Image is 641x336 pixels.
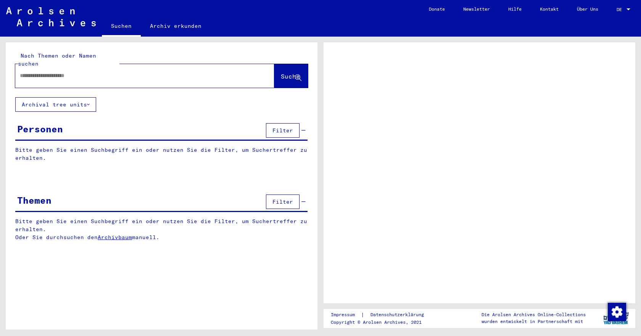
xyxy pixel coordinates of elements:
[272,198,293,205] span: Filter
[617,7,625,12] span: DE
[141,17,211,35] a: Archiv erkunden
[98,234,132,241] a: Archivbaum
[15,217,308,241] p: Bitte geben Sie einen Suchbegriff ein oder nutzen Sie die Filter, um Suchertreffer zu erhalten. O...
[274,64,308,88] button: Suche
[102,17,141,37] a: Suchen
[482,311,586,318] p: Die Arolsen Archives Online-Collections
[266,123,300,138] button: Filter
[364,311,433,319] a: Datenschutzerklärung
[266,195,300,209] button: Filter
[602,309,630,328] img: yv_logo.png
[18,52,96,67] mat-label: Nach Themen oder Namen suchen
[482,318,586,325] p: wurden entwickelt in Partnerschaft mit
[15,97,96,112] button: Archival tree units
[281,72,300,80] span: Suche
[6,7,96,26] img: Arolsen_neg.svg
[15,146,308,162] p: Bitte geben Sie einen Suchbegriff ein oder nutzen Sie die Filter, um Suchertreffer zu erhalten.
[331,311,361,319] a: Impressum
[331,311,433,319] div: |
[608,303,626,321] img: Zustimmung ändern
[17,122,63,136] div: Personen
[17,193,52,207] div: Themen
[331,319,433,326] p: Copyright © Arolsen Archives, 2021
[272,127,293,134] span: Filter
